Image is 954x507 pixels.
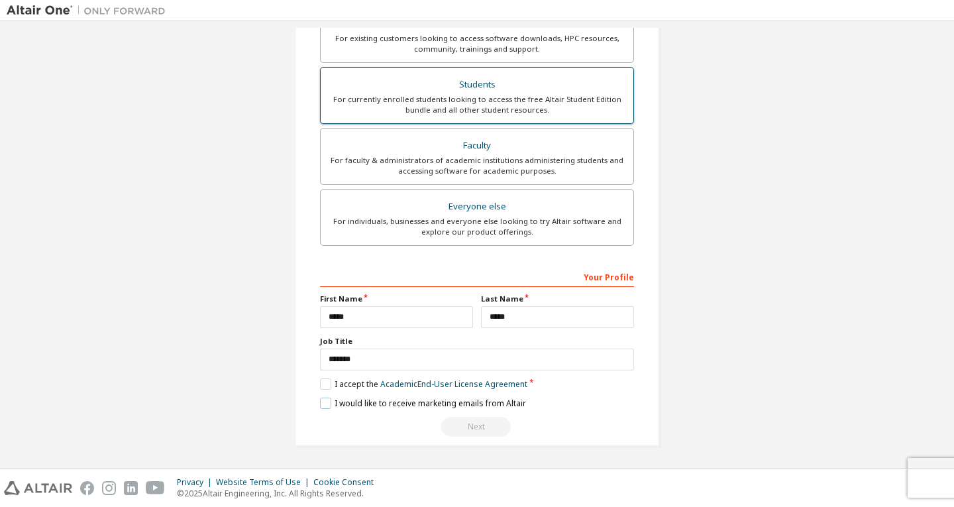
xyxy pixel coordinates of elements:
label: Last Name [481,294,634,304]
div: For existing customers looking to access software downloads, HPC resources, community, trainings ... [329,33,625,54]
img: linkedin.svg [124,481,138,495]
a: Academic End-User License Agreement [380,378,527,390]
img: altair_logo.svg [4,481,72,495]
img: instagram.svg [102,481,116,495]
img: youtube.svg [146,481,165,495]
div: For currently enrolled students looking to access the free Altair Student Edition bundle and all ... [329,94,625,115]
div: Cookie Consent [313,477,382,488]
div: Provide a valid email to continue [320,417,634,437]
div: Website Terms of Use [216,477,313,488]
label: I would like to receive marketing emails from Altair [320,398,526,409]
div: For individuals, businesses and everyone else looking to try Altair software and explore our prod... [329,216,625,237]
div: Privacy [177,477,216,488]
div: Students [329,76,625,94]
label: First Name [320,294,473,304]
div: Faculty [329,137,625,155]
div: Your Profile [320,266,634,287]
img: facebook.svg [80,481,94,495]
img: Altair One [7,4,172,17]
label: Job Title [320,336,634,347]
p: © 2025 Altair Engineering, Inc. All Rights Reserved. [177,488,382,499]
label: I accept the [320,378,527,390]
div: For faculty & administrators of academic institutions administering students and accessing softwa... [329,155,625,176]
div: Everyone else [329,197,625,216]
